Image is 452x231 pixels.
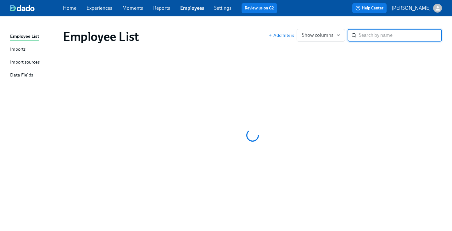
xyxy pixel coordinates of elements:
[10,46,58,54] a: Imports
[245,5,274,11] a: Review us on G2
[180,5,204,11] a: Employees
[10,5,35,11] img: dado
[352,3,387,13] button: Help Center
[10,46,25,54] div: Imports
[10,59,58,66] a: Import sources
[359,29,442,42] input: Search by name
[302,32,340,38] span: Show columns
[10,71,33,79] div: Data Fields
[10,33,39,41] div: Employee List
[214,5,232,11] a: Settings
[10,33,58,41] a: Employee List
[10,5,63,11] a: dado
[297,29,345,42] button: Show columns
[355,5,383,11] span: Help Center
[392,4,442,13] button: [PERSON_NAME]
[10,59,40,66] div: Import sources
[86,5,112,11] a: Experiences
[392,5,431,12] p: [PERSON_NAME]
[10,71,58,79] a: Data Fields
[63,29,139,44] h1: Employee List
[63,5,76,11] a: Home
[122,5,143,11] a: Moments
[153,5,170,11] a: Reports
[268,32,294,38] button: Add filters
[242,3,277,13] button: Review us on G2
